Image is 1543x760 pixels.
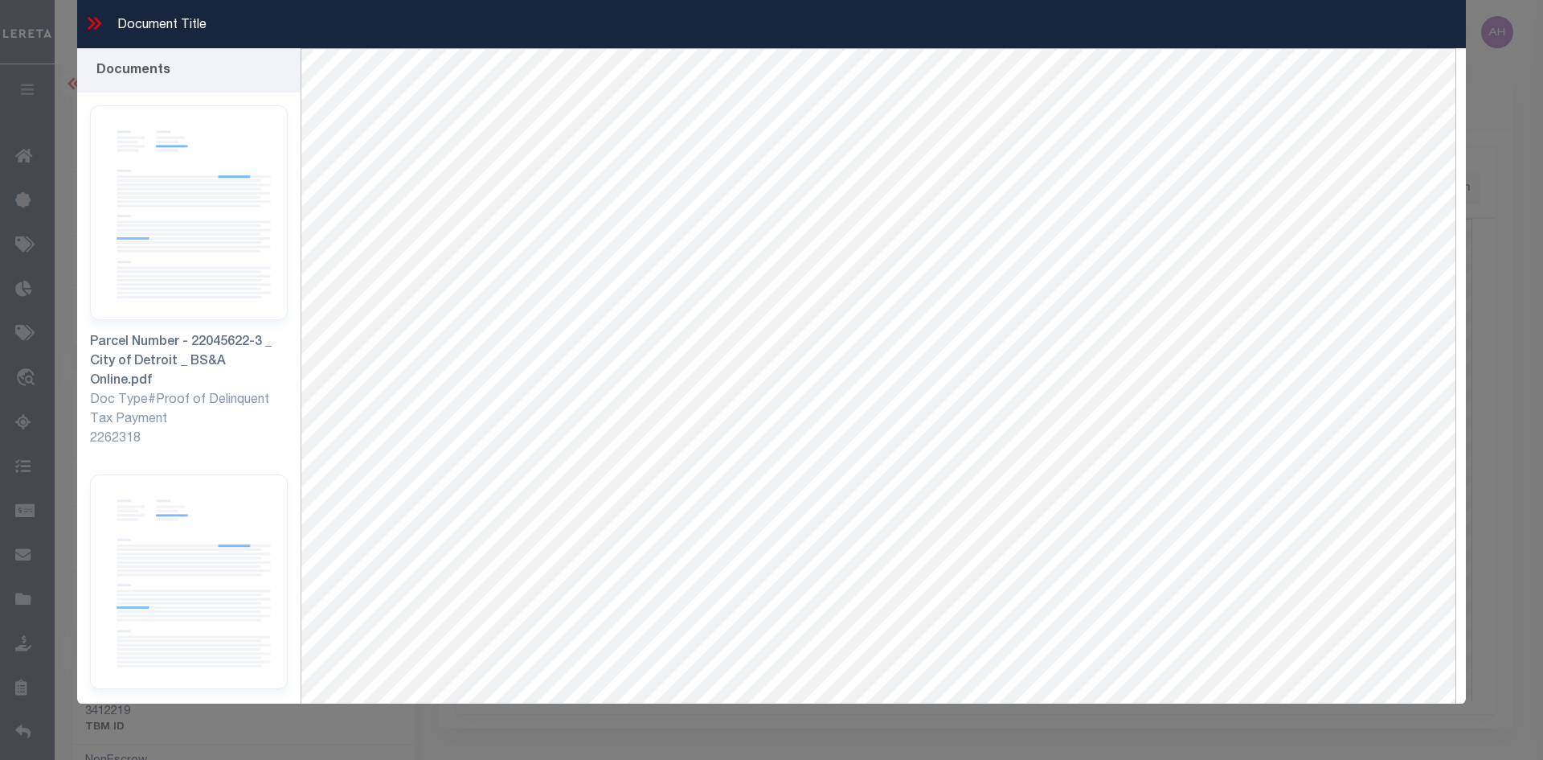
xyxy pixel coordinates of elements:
[90,429,288,449] div: 2262318
[90,391,288,429] div: Doc Type#Proof of Delinquent Tax Payment
[90,702,288,721] div: image.png
[90,333,288,391] div: Parcel Number - 22045622-3 _ City of Detroit _ BS&A Online.pdf
[90,105,288,320] img: document-thumb.svg
[90,474,288,689] img: document-thumb.svg
[77,61,170,80] div: Documents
